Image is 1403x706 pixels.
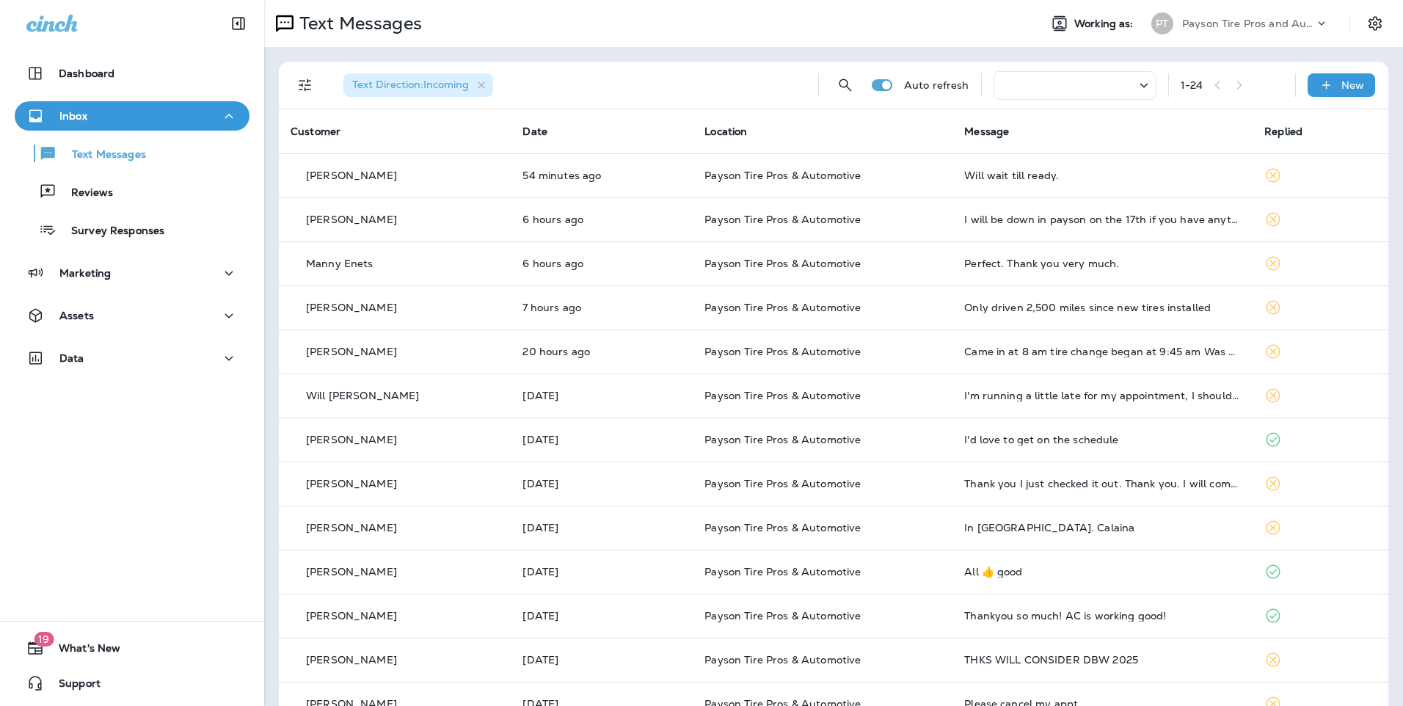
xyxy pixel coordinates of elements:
p: Survey Responses [57,225,164,239]
div: Thank you I just checked it out. Thank you. I will come to you guys when it's time for those back... [964,478,1241,490]
span: Payson Tire Pros & Automotive [704,565,861,578]
div: Thankyou so much! AC is working good! [964,610,1241,622]
button: Text Messages [15,138,249,169]
button: Data [15,343,249,373]
p: Sep 11, 2025 08:26 AM [522,302,681,313]
p: Sep 9, 2025 02:56 PM [522,478,681,490]
button: Inbox [15,101,249,131]
span: Payson Tire Pros & Automotive [704,433,861,446]
span: Payson Tire Pros & Automotive [704,257,861,270]
p: Will [PERSON_NAME] [306,390,420,401]
p: Sep 10, 2025 07:16 PM [522,346,681,357]
div: I'd love to get on the schedule [964,434,1241,445]
span: Payson Tire Pros & Automotive [704,389,861,402]
p: Sep 10, 2025 10:52 AM [522,390,681,401]
p: Manny Enets [306,258,373,269]
p: Data [59,352,84,364]
p: [PERSON_NAME] [306,170,397,181]
p: [PERSON_NAME] [306,302,397,313]
p: Text Messages [294,12,422,34]
span: Working as: [1074,18,1137,30]
span: Location [704,125,747,138]
button: Collapse Sidebar [218,9,259,38]
p: [PERSON_NAME] [306,478,397,490]
span: Message [964,125,1009,138]
p: Dashboard [59,68,114,79]
span: Customer [291,125,340,138]
div: Perfect. Thank you very much. [964,258,1241,269]
p: New [1341,79,1364,91]
span: Payson Tire Pros & Automotive [704,345,861,358]
div: Will wait till ready. [964,170,1241,181]
p: Text Messages [57,148,146,162]
span: Payson Tire Pros & Automotive [704,169,861,182]
p: Sep 11, 2025 08:45 AM [522,258,681,269]
button: Marketing [15,258,249,288]
p: [PERSON_NAME] [306,522,397,534]
div: Came in at 8 am tire change began at 9:45 am Was quoted $279 for the 4 tire replacement the new t... [964,346,1241,357]
p: Reviews [57,186,113,200]
div: Only driven 2,500 miles since new tires installed [964,302,1241,313]
div: In Payson. Calaina [964,522,1241,534]
p: Sep 9, 2025 08:38 AM [522,522,681,534]
button: Settings [1362,10,1388,37]
span: Payson Tire Pros & Automotive [704,653,861,666]
p: [PERSON_NAME] [306,566,397,578]
button: Assets [15,301,249,330]
span: Payson Tire Pros & Automotive [704,213,861,226]
p: Auto refresh [904,79,969,91]
p: Sep 10, 2025 08:20 AM [522,434,681,445]
span: Text Direction : Incoming [352,78,469,91]
button: Filters [291,70,320,100]
button: Dashboard [15,59,249,88]
p: Inbox [59,110,87,122]
span: Payson Tire Pros & Automotive [704,301,861,314]
p: [PERSON_NAME] [306,610,397,622]
span: Replied [1264,125,1302,138]
button: Search Messages [831,70,860,100]
p: Sep 11, 2025 09:31 AM [522,214,681,225]
p: Sep 11, 2025 02:39 PM [522,170,681,181]
p: Payson Tire Pros and Automotive [1182,18,1314,29]
p: [PERSON_NAME] [306,346,397,357]
span: What's New [44,642,120,660]
button: Support [15,669,249,698]
div: THKS WILL CONSIDER DBW 2025 [964,654,1241,666]
span: Payson Tire Pros & Automotive [704,521,861,534]
div: I'm running a little late for my appointment, I should be there about 10 minutes after 11 [964,390,1241,401]
p: Sep 9, 2025 08:38 AM [522,566,681,578]
div: PT [1151,12,1173,34]
div: All 👍 good [964,566,1241,578]
span: Payson Tire Pros & Automotive [704,609,861,622]
button: 19What's New [15,633,249,663]
div: I will be down in payson on the 17th if you have anything available around 4pm that day [964,214,1241,225]
p: [PERSON_NAME] [306,214,397,225]
span: Date [522,125,547,138]
p: Assets [59,310,94,321]
span: 19 [34,632,54,647]
div: Text Direction:Incoming [343,73,493,97]
button: Reviews [15,176,249,207]
p: [PERSON_NAME] [306,434,397,445]
button: Survey Responses [15,214,249,245]
span: Payson Tire Pros & Automotive [704,477,861,490]
div: 1 - 24 [1181,79,1203,91]
p: Sep 9, 2025 08:27 AM [522,610,681,622]
span: Support [44,677,101,695]
p: Sep 8, 2025 09:40 AM [522,654,681,666]
p: [PERSON_NAME] [306,654,397,666]
p: Marketing [59,267,111,279]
